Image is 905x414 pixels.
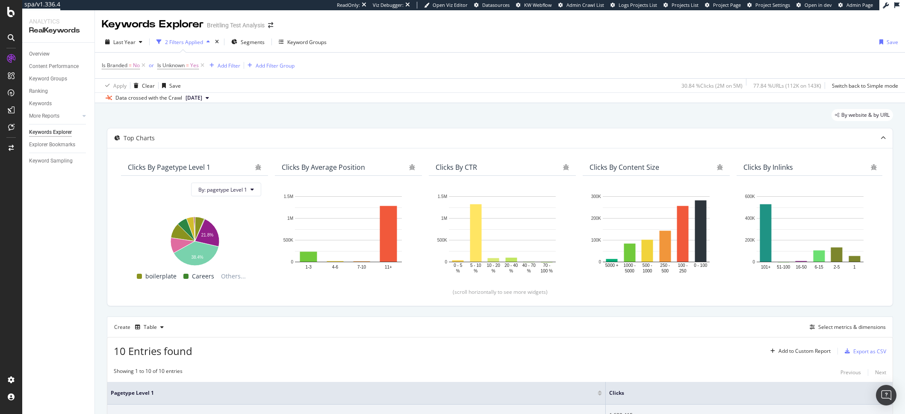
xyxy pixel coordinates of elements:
[438,194,447,199] text: 1.5M
[487,263,501,268] text: 10 - 20
[282,192,415,274] svg: A chart.
[145,271,177,281] span: boilerplate
[29,112,80,121] a: More Reports
[619,2,657,8] span: Logs Projects List
[206,60,240,71] button: Add Filter
[591,194,601,199] text: 300K
[543,263,550,268] text: 70 -
[424,2,468,9] a: Open Viz Editor
[186,94,202,102] span: 2025 Aug. 5th
[29,74,88,83] a: Keyword Groups
[357,265,366,269] text: 7-10
[409,164,415,170] div: bug
[755,2,790,8] span: Project Settings
[102,79,127,92] button: Apply
[113,82,127,89] div: Apply
[29,128,88,137] a: Keywords Explorer
[504,263,518,268] text: 20 - 40
[255,164,261,170] div: bug
[29,140,88,149] a: Explorer Bookmarks
[128,213,261,267] svg: A chart.
[29,157,73,166] div: Keyword Sampling
[29,26,88,35] div: RealKeywords
[796,2,832,9] a: Open in dev
[144,325,157,330] div: Table
[745,216,755,221] text: 400K
[610,2,657,9] a: Logs Projects List
[29,62,88,71] a: Content Performance
[436,192,569,274] svg: A chart.
[29,74,67,83] div: Keyword Groups
[678,263,688,268] text: 100 -
[841,112,890,118] span: By website & by URL
[128,163,210,172] div: Clicks By pagetype Level 1
[840,367,861,378] button: Previous
[841,344,886,358] button: Export as CSV
[287,216,293,221] text: 1M
[875,367,886,378] button: Next
[149,62,154,69] div: or
[102,35,146,49] button: Last Year
[717,164,723,170] div: bug
[516,2,552,9] a: KW Webflow
[373,2,404,9] div: Viz Debugger:
[838,2,873,9] a: Admin Page
[522,263,536,268] text: 40 - 70
[470,263,481,268] text: 5 - 10
[190,59,199,71] span: Yes
[743,163,793,172] div: Clicks By Inlinks
[29,87,88,96] a: Ranking
[643,263,652,268] text: 500 -
[436,163,477,172] div: Clicks By CTR
[29,128,72,137] div: Keywords Explorer
[876,385,896,405] div: Open Intercom Messenger
[291,260,293,264] text: 0
[541,269,553,273] text: 100 %
[778,349,831,354] div: Add to Custom Report
[29,17,88,26] div: Analytics
[853,348,886,355] div: Export as CSV
[456,269,460,273] text: %
[207,21,265,30] div: Breitling Test Analysis
[591,216,601,221] text: 200K
[130,79,155,92] button: Clear
[133,59,140,71] span: No
[832,82,898,89] div: Switch back to Simple mode
[834,265,840,269] text: 2-5
[111,389,585,397] span: pagetype Level 1
[805,2,832,8] span: Open in dev
[29,50,88,59] a: Overview
[806,322,886,332] button: Select metrics & dimensions
[660,263,670,268] text: 250 -
[283,238,294,242] text: 500K
[29,140,75,149] div: Explorer Bookmarks
[287,38,327,46] div: Keyword Groups
[113,38,136,46] span: Last Year
[745,194,755,199] text: 600K
[115,94,182,102] div: Data crossed with the Crawl
[875,369,886,376] div: Next
[796,265,807,269] text: 16-50
[887,38,898,46] div: Save
[840,369,861,376] div: Previous
[129,62,132,69] span: =
[761,265,771,269] text: 101+
[244,60,295,71] button: Add Filter Group
[591,238,601,242] text: 100K
[509,269,513,273] text: %
[527,269,531,273] text: %
[153,35,213,49] button: 2 Filters Applied
[609,389,872,397] span: Clicks
[694,263,707,268] text: 0 - 100
[672,2,699,8] span: Projects List
[753,82,821,89] div: 77.84 % URLs ( 112K on 143K )
[846,2,873,8] span: Admin Page
[566,2,604,8] span: Admin Crawl List
[29,112,59,121] div: More Reports
[590,163,659,172] div: Clicks By Content Size
[305,265,312,269] text: 1-3
[482,2,510,8] span: Datasources
[142,82,155,89] div: Clear
[815,265,823,269] text: 6-15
